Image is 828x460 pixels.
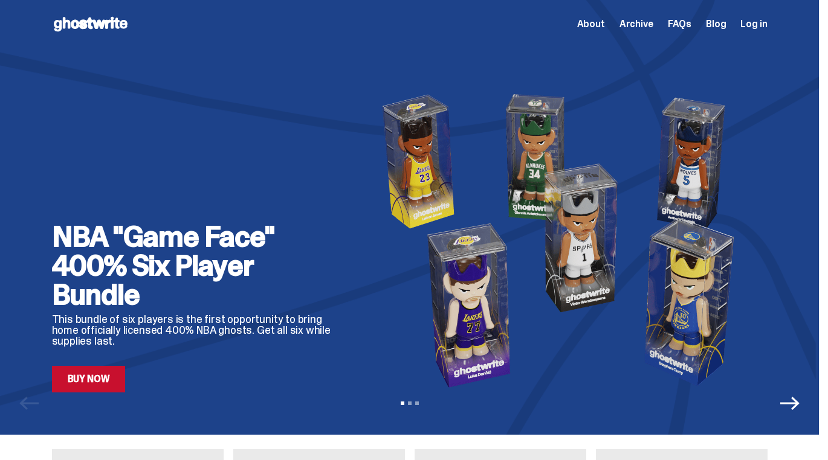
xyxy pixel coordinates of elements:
[415,401,419,405] button: View slide 3
[401,401,404,405] button: View slide 1
[780,394,800,413] button: Next
[668,19,691,29] a: FAQs
[52,222,342,309] h2: NBA "Game Face" 400% Six Player Bundle
[577,19,605,29] a: About
[619,19,653,29] a: Archive
[52,314,342,347] p: This bundle of six players is the first opportunity to bring home officially licensed 400% NBA gh...
[706,19,726,29] a: Blog
[52,366,126,392] a: Buy Now
[361,88,768,392] img: NBA "Game Face" 400% Six Player Bundle
[740,19,767,29] a: Log in
[408,401,412,405] button: View slide 2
